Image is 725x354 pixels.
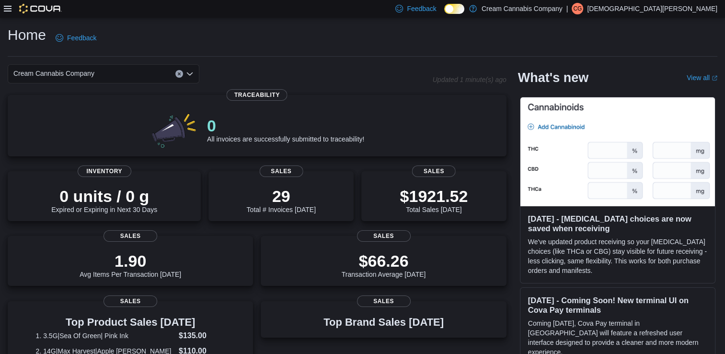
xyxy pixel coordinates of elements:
div: Total # Invoices [DATE] [247,187,316,213]
img: Cova [19,4,62,13]
span: Sales [104,295,157,307]
p: Cream Cannabis Company [482,3,563,14]
span: CG [573,3,582,14]
span: Sales [357,230,411,242]
p: 29 [247,187,316,206]
p: 0 [207,116,364,135]
div: Total Sales [DATE] [400,187,468,213]
div: Avg Items Per Transaction [DATE] [80,251,181,278]
p: We've updated product receiving so your [MEDICAL_DATA] choices (like THCa or CBG) stay visible fo... [528,237,707,275]
h3: [DATE] - Coming Soon! New terminal UI on Cova Pay terminals [528,295,707,315]
p: 1.90 [80,251,181,271]
dd: $135.00 [179,330,225,342]
span: Sales [259,165,303,177]
span: Inventory [78,165,131,177]
h3: Top Product Sales [DATE] [36,317,225,328]
span: Cream Cannabis Company [13,68,94,79]
span: Sales [104,230,157,242]
p: $66.26 [342,251,426,271]
div: Transaction Average [DATE] [342,251,426,278]
div: Expired or Expiring in Next 30 Days [51,187,157,213]
div: Christian Gallagher [572,3,583,14]
span: Feedback [407,4,436,13]
button: Clear input [175,70,183,78]
span: Sales [357,295,411,307]
h3: [DATE] - [MEDICAL_DATA] choices are now saved when receiving [528,214,707,233]
h3: Top Brand Sales [DATE] [323,317,444,328]
span: Feedback [67,33,96,43]
img: 0 [150,110,199,149]
h2: What's new [518,70,588,85]
h1: Home [8,25,46,45]
span: Traceability [227,89,288,101]
svg: External link [712,75,717,81]
dt: 1. 3.5G|Sea Of Green| Pink Ink [36,331,175,341]
div: All invoices are successfully submitted to traceability! [207,116,364,143]
p: Updated 1 minute(s) ago [433,76,506,83]
a: Feedback [52,28,100,47]
button: Open list of options [186,70,194,78]
p: 0 units / 0 g [51,187,157,206]
p: $1921.52 [400,187,468,206]
span: Sales [412,165,456,177]
input: Dark Mode [444,4,464,14]
p: [DEMOGRAPHIC_DATA][PERSON_NAME] [587,3,717,14]
a: View allExternal link [687,74,717,82]
p: | [566,3,568,14]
